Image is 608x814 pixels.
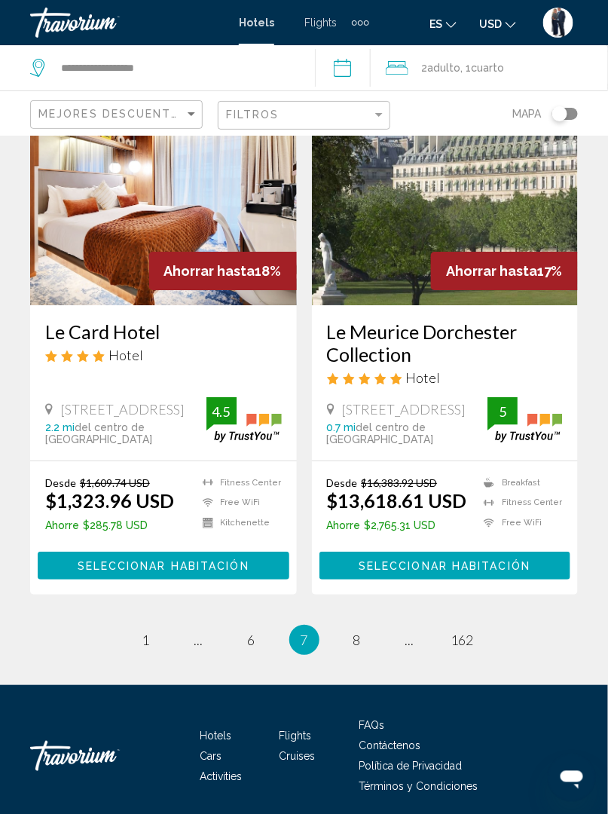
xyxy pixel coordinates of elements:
[362,476,438,489] del: $16,383.92 USD
[327,519,467,531] p: $2,765.31 USD
[406,369,441,386] span: Hotel
[45,489,174,512] ins: $1,323.96 USD
[451,632,474,648] span: 162
[359,780,478,792] a: Términos y Condiciones
[38,552,289,580] button: Seleccionar habitación
[195,476,282,489] li: Fitness Center
[78,560,249,572] span: Seleccionar habitación
[218,100,390,131] button: Filter
[45,320,282,343] a: Le Card Hotel
[45,347,282,363] div: 4 star Hotel
[60,401,185,418] span: [STREET_ADDRESS]
[487,402,518,421] div: 5
[200,750,222,762] a: Cars
[38,109,198,121] mat-select: Sort by
[30,733,181,779] a: Travorium
[319,555,571,572] a: Seleccionar habitación
[195,516,282,529] li: Kitchenette
[353,632,361,648] span: 8
[327,421,356,433] span: 0.7 mi
[195,497,282,510] li: Free WiFi
[476,476,563,489] li: Breakfast
[319,552,571,580] button: Seleccionar habitación
[446,263,537,279] span: Ahorrar hasta
[30,64,297,305] img: Hotel image
[200,730,231,742] a: Hotels
[108,347,143,363] span: Hotel
[422,57,461,78] span: 2
[45,476,76,489] span: Desde
[476,516,563,529] li: Free WiFi
[327,369,564,386] div: 5 star Hotel
[429,13,457,35] button: Change language
[539,7,578,38] button: User Menu
[315,45,371,90] button: Check-in date: Nov 22, 2025 Check-out date: Nov 30, 2025
[359,560,530,572] span: Seleccionar habitación
[142,632,150,648] span: 1
[428,62,461,74] span: Adulto
[327,519,361,531] span: Ahorre
[548,754,596,802] iframe: Botón para iniciar la ventana de mensajería
[80,476,150,489] del: $1,609.74 USD
[301,632,308,648] span: 7
[359,760,462,772] a: Política de Privacidad
[327,476,358,489] span: Desde
[405,632,414,648] span: ...
[472,62,505,74] span: Cuarto
[200,770,242,782] a: Activities
[512,103,541,124] span: Mapa
[38,108,190,120] span: Mejores descuentos
[206,397,282,442] img: trustyou-badge.svg
[327,320,564,366] a: Le Meurice Dorchester Collection
[45,421,152,445] span: del centro de [GEOGRAPHIC_DATA]
[327,421,434,445] span: del centro de [GEOGRAPHIC_DATA]
[239,17,274,29] a: Hotels
[38,555,289,572] a: Seleccionar habitación
[543,8,573,38] img: 9k=
[312,64,579,305] img: Hotel image
[149,252,297,290] div: 18%
[431,252,578,290] div: 17%
[487,397,563,442] img: trustyou-badge.svg
[429,18,442,30] span: es
[226,109,280,121] span: Filtros
[479,13,516,35] button: Change currency
[359,739,420,751] a: Contáctenos
[359,719,384,731] a: FAQs
[476,497,563,510] li: Fitness Center
[45,519,79,531] span: Ahorre
[327,489,467,512] ins: $13,618.61 USD
[342,401,466,418] span: [STREET_ADDRESS]
[45,421,75,433] span: 2.2 mi
[194,632,203,648] span: ...
[30,8,224,38] a: Travorium
[30,625,578,655] ul: Pagination
[280,730,312,742] a: Flights
[461,57,505,78] span: , 1
[206,402,237,421] div: 4.5
[164,263,255,279] span: Ahorrar hasta
[280,750,316,762] a: Cruises
[248,632,255,648] span: 6
[541,107,578,121] button: Toggle map
[45,519,174,531] p: $285.78 USD
[304,17,337,29] a: Flights
[352,11,369,35] button: Extra navigation items
[479,18,502,30] span: USD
